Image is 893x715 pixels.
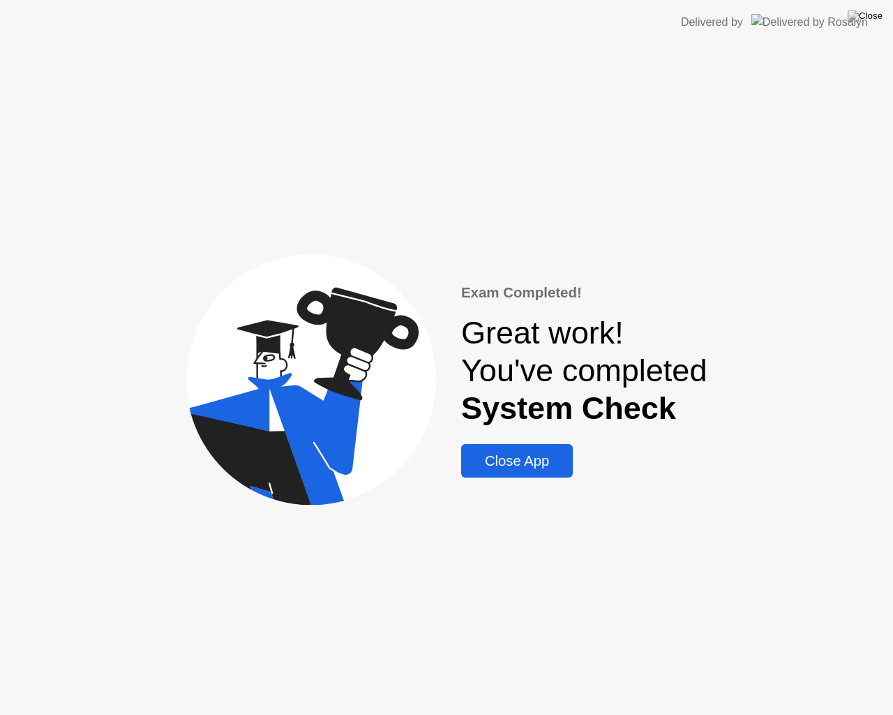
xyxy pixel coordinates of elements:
div: Close App [465,453,569,469]
img: Close [848,10,883,22]
b: System Check [461,390,676,426]
button: Close App [461,444,573,478]
img: Delivered by Rosalyn [751,14,868,30]
div: Delivered by [681,14,743,31]
div: Great work! You've completed [461,314,707,427]
div: Exam Completed! [461,282,707,304]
